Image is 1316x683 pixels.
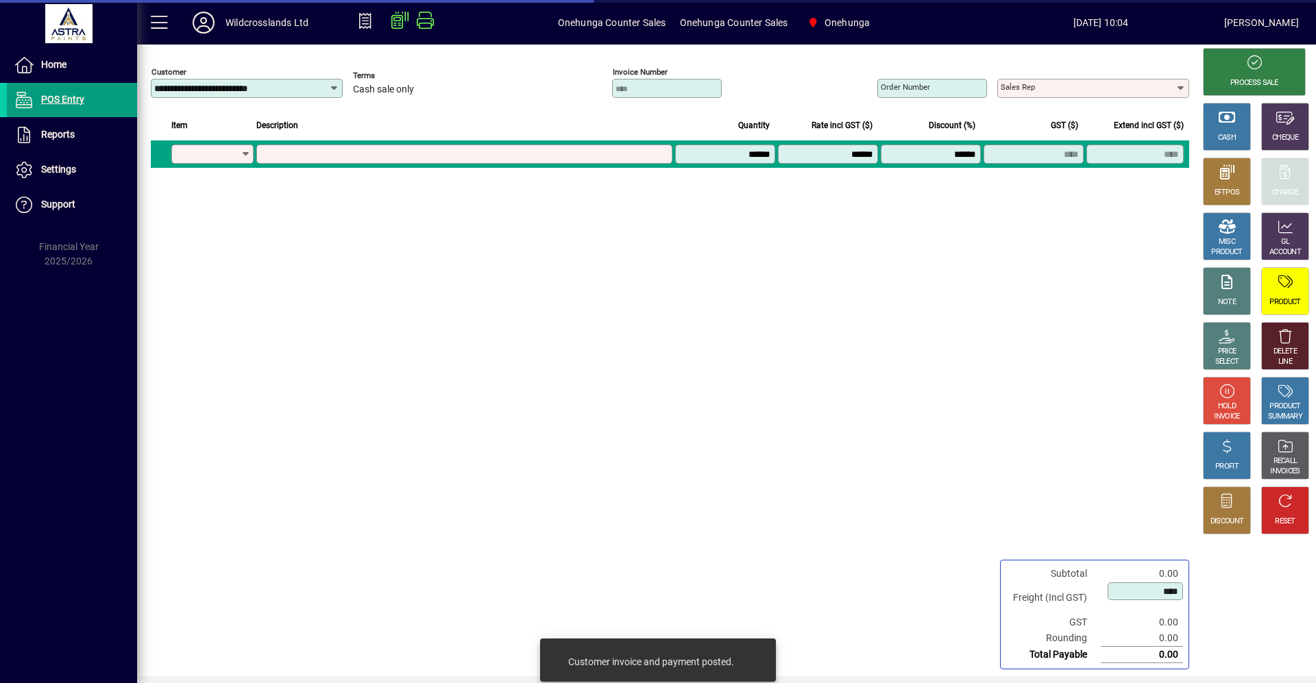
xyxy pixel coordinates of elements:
[1006,630,1101,647] td: Rounding
[1006,614,1101,630] td: GST
[801,10,875,35] span: Onehunga
[7,48,137,82] a: Home
[1214,412,1239,422] div: INVOICE
[977,12,1223,34] span: [DATE] 10:04
[1218,297,1236,308] div: NOTE
[1278,357,1292,367] div: LINE
[825,12,870,34] span: Onehunga
[1001,82,1035,92] mat-label: Sales rep
[1269,297,1300,308] div: PRODUCT
[1006,566,1101,582] td: Subtotal
[7,153,137,187] a: Settings
[1215,188,1240,198] div: EFTPOS
[1269,401,1300,412] div: PRODUCT
[226,12,308,34] div: Wildcrosslands Ltd
[1101,566,1183,582] td: 0.00
[151,67,186,77] mat-label: Customer
[1224,12,1299,34] div: [PERSON_NAME]
[41,199,75,210] span: Support
[1051,118,1078,133] span: GST ($)
[1101,614,1183,630] td: 0.00
[1219,237,1235,247] div: MISC
[1006,647,1101,663] td: Total Payable
[1272,133,1298,143] div: CHEQUE
[256,118,298,133] span: Description
[1101,647,1183,663] td: 0.00
[353,84,414,95] span: Cash sale only
[7,188,137,222] a: Support
[680,12,788,34] span: Onehunga Counter Sales
[41,94,84,105] span: POS Entry
[613,67,668,77] mat-label: Invoice number
[1268,412,1302,422] div: SUMMARY
[1281,237,1290,247] div: GL
[41,59,66,70] span: Home
[1101,630,1183,647] td: 0.00
[929,118,975,133] span: Discount (%)
[171,118,188,133] span: Item
[41,164,76,175] span: Settings
[881,82,930,92] mat-label: Order number
[41,129,75,140] span: Reports
[1275,517,1295,527] div: RESET
[1274,456,1297,467] div: RECALL
[1215,357,1239,367] div: SELECT
[738,118,770,133] span: Quantity
[568,655,734,669] div: Customer invoice and payment posted.
[1270,467,1300,477] div: INVOICES
[812,118,873,133] span: Rate incl GST ($)
[1269,247,1301,258] div: ACCOUNT
[182,10,226,35] button: Profile
[1211,247,1242,258] div: PRODUCT
[1210,517,1243,527] div: DISCOUNT
[1274,347,1297,357] div: DELETE
[1215,462,1239,472] div: PROFIT
[558,12,666,34] span: Onehunga Counter Sales
[7,118,137,152] a: Reports
[1218,401,1236,412] div: HOLD
[1218,133,1236,143] div: CASH
[1230,78,1278,88] div: PROCESS SALE
[353,71,435,80] span: Terms
[1218,347,1236,357] div: PRICE
[1114,118,1184,133] span: Extend incl GST ($)
[1006,582,1101,614] td: Freight (Incl GST)
[1272,188,1299,198] div: CHARGE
